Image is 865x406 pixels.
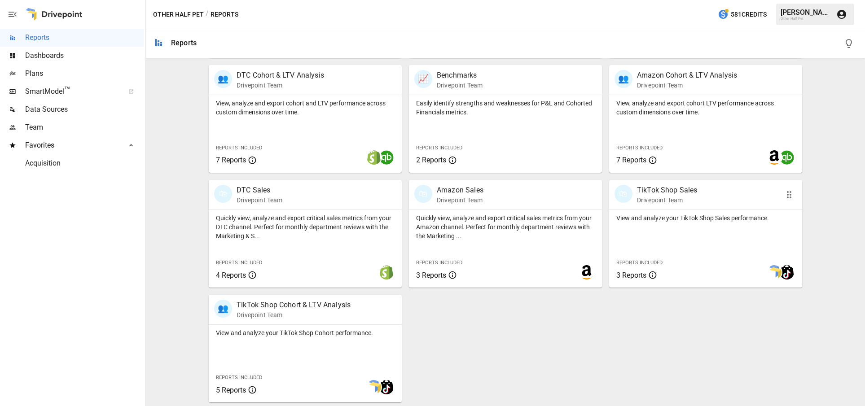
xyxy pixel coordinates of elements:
p: Easily identify strengths and weaknesses for P&L and Cohorted Financials metrics. [416,99,595,117]
span: 581 Credits [731,9,767,20]
p: TikTok Shop Sales [637,185,698,196]
span: Acquisition [25,158,144,169]
span: 5 Reports [216,386,246,394]
p: View and analyze your TikTok Shop Cohort performance. [216,328,395,337]
div: 🛍 [414,185,432,203]
img: tiktok [780,265,794,279]
div: 🛍 [214,185,232,203]
p: Drivepoint Team [237,81,324,90]
span: Plans [25,68,144,79]
div: 👥 [214,70,232,88]
span: Reports Included [216,145,262,151]
span: Reports Included [216,375,262,380]
span: Reports Included [416,145,462,151]
div: 👥 [214,300,232,318]
p: Quickly view, analyze and export critical sales metrics from your DTC channel. Perfect for monthl... [216,214,395,240]
span: Reports [25,32,144,43]
p: View and analyze your TikTok Shop Sales performance. [616,214,795,223]
div: / [206,9,209,20]
span: Data Sources [25,104,144,115]
span: Reports Included [616,145,663,151]
p: View, analyze and export cohort and LTV performance across custom dimensions over time. [216,99,395,117]
p: Drivepoint Team [437,196,483,205]
p: Drivepoint Team [637,81,737,90]
span: 7 Reports [616,156,646,164]
p: DTC Cohort & LTV Analysis [237,70,324,81]
p: Quickly view, analyze and export critical sales metrics from your Amazon channel. Perfect for mon... [416,214,595,240]
div: Reports [171,39,197,47]
p: Amazon Cohort & LTV Analysis [637,70,737,81]
div: Other Half Pet [781,17,831,21]
img: amazon [580,265,594,279]
p: Drivepoint Team [437,81,483,90]
p: Benchmarks [437,70,483,81]
img: shopify [379,265,394,279]
span: SmartModel [25,86,119,97]
button: 581Credits [714,6,770,23]
p: Drivepoint Team [237,310,351,319]
img: smart model [767,265,782,279]
span: Dashboards [25,50,144,61]
img: smart model [367,380,381,394]
span: 2 Reports [416,156,446,164]
span: 3 Reports [616,271,646,279]
img: shopify [367,150,381,165]
span: Team [25,122,144,133]
span: ™ [64,85,70,96]
span: Reports Included [216,260,262,266]
img: quickbooks [379,150,394,165]
p: Drivepoint Team [637,196,698,205]
div: 🛍 [615,185,632,203]
img: tiktok [379,380,394,394]
span: Reports Included [416,260,462,266]
p: TikTok Shop Cohort & LTV Analysis [237,300,351,310]
div: 📈 [414,70,432,88]
span: Reports Included [616,260,663,266]
span: 4 Reports [216,271,246,279]
div: 👥 [615,70,632,88]
div: [PERSON_NAME] [781,8,831,17]
span: 3 Reports [416,271,446,279]
button: Other Half Pet [153,9,204,20]
span: Favorites [25,140,119,151]
img: quickbooks [780,150,794,165]
img: amazon [767,150,782,165]
p: Amazon Sales [437,185,483,196]
p: DTC Sales [237,185,282,196]
p: View, analyze and export cohort LTV performance across custom dimensions over time. [616,99,795,117]
p: Drivepoint Team [237,196,282,205]
span: 7 Reports [216,156,246,164]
